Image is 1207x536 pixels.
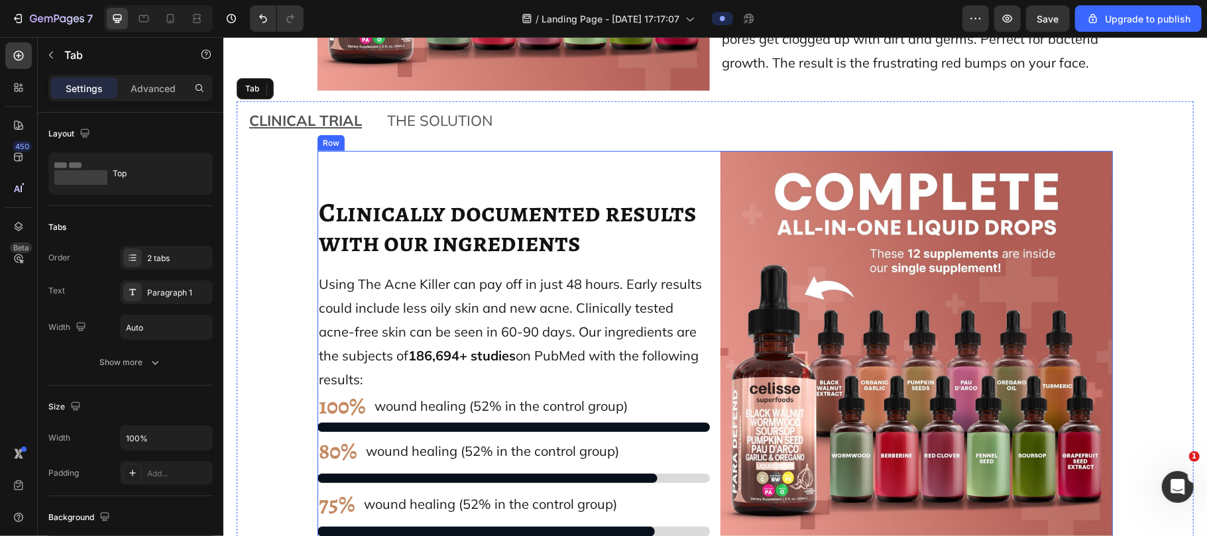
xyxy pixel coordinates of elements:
[10,242,32,253] div: Beta
[147,468,209,480] div: Add...
[131,81,176,95] p: Advanced
[147,252,209,264] div: 2 tabs
[95,353,142,384] strong: 100%
[48,221,66,233] div: Tabs
[223,37,1207,536] iframe: Design area
[95,239,482,350] span: Using The Acne Killer can pay off in just 48 hours. Early results could include less oily skin an...
[94,437,487,446] img: image_3_25c28931-f7db-42b8-b002-18d8779cd1b6.png
[121,315,212,339] input: Auto
[48,319,89,337] div: Width
[536,12,540,26] span: /
[162,70,271,98] div: Rich Text Editor. Editing area: main
[141,458,394,475] span: wound healing (52% in the control group)
[95,398,133,429] strong: 80%
[48,252,70,264] div: Order
[151,360,404,377] span: wound healing (52% in the control group)
[48,467,79,479] div: Padding
[64,47,177,63] p: Tab
[66,81,103,95] p: Settings
[95,451,131,482] strong: 75%
[1075,5,1202,32] button: Upgrade to publish
[26,74,139,93] u: CLINICAL TRIAL
[94,386,487,395] img: image_10.png
[1189,451,1200,462] span: 1
[497,114,890,506] img: gempages_582252457871016792-30179e9a-74fa-4efa-8574-b3cbf2533f12.png
[48,432,70,444] div: Width
[121,426,212,450] input: Auto
[94,490,487,499] img: image_4_10a8f252-2a9d-41a9-b4f5-e584587049d8.png
[13,141,32,152] div: 450
[143,405,396,422] span: wound healing (52% in the control group)
[185,310,292,327] strong: 186,694+ studies
[48,509,113,527] div: Background
[250,5,304,32] div: Undo/Redo
[147,287,209,299] div: Paragraph 1
[95,157,473,223] span: Clinically documented results with our ingredients
[97,100,119,112] div: Row
[48,398,84,416] div: Size
[48,350,213,374] button: Show more
[100,356,162,369] div: Show more
[87,11,93,27] p: 7
[1037,13,1059,25] span: Save
[1162,471,1194,503] iframe: Intercom live chat
[5,5,99,32] button: 7
[1086,12,1190,26] div: Upgrade to publish
[542,12,680,26] span: Landing Page - [DATE] 17:17:07
[48,285,65,297] div: Text
[19,46,38,58] div: Tab
[24,70,141,98] div: Rich Text Editor. Editing area: main
[113,158,194,189] div: Top
[164,74,269,93] span: THE SOLUTION
[1026,5,1070,32] button: Save
[48,125,93,143] div: Layout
